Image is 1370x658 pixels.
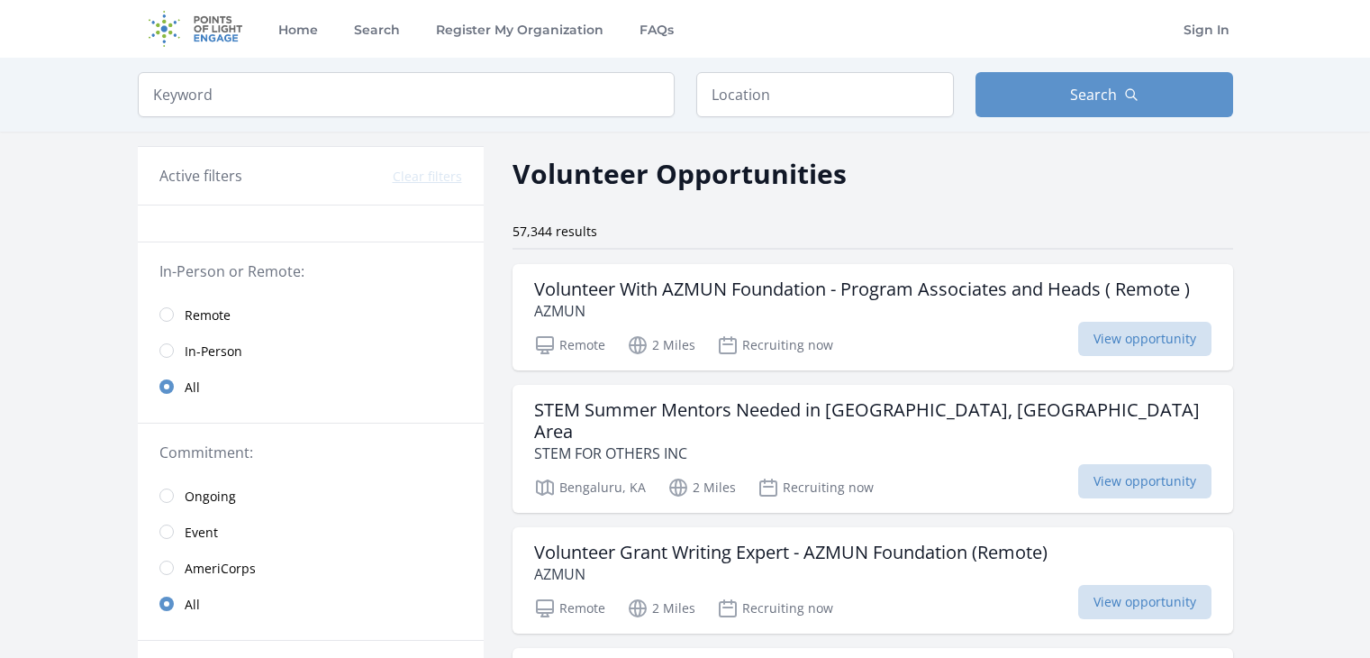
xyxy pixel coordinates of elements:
span: View opportunity [1078,585,1211,619]
input: Location [696,72,954,117]
p: Recruiting now [758,477,874,498]
a: Volunteer With AZMUN Foundation - Program Associates and Heads ( Remote ) AZMUN Remote 2 Miles Re... [513,264,1233,370]
p: Remote [534,334,605,356]
span: All [185,596,200,614]
span: View opportunity [1078,464,1211,498]
h3: STEM Summer Mentors Needed in [GEOGRAPHIC_DATA], [GEOGRAPHIC_DATA] Area [534,399,1211,443]
a: Ongoing [138,478,484,514]
span: Ongoing [185,488,236,506]
a: In-Person [138,333,484,369]
span: AmeriCorps [185,560,256,578]
a: Event [138,514,484,550]
input: Keyword [138,72,675,117]
p: Recruiting now [717,334,833,356]
a: Remote [138,297,484,333]
a: All [138,369,484,405]
p: Recruiting now [717,598,833,619]
p: AZMUN [534,563,1048,585]
span: Remote [185,306,231,324]
p: STEM FOR OTHERS INC [534,443,1211,464]
a: Volunteer Grant Writing Expert - AZMUN Foundation (Remote) AZMUN Remote 2 Miles Recruiting now Vi... [513,527,1233,634]
span: All [185,379,200,397]
p: 2 Miles [627,334,695,356]
span: 57,344 results [513,223,597,240]
p: AZMUN [534,300,1190,322]
a: All [138,586,484,622]
p: 2 Miles [667,477,736,498]
span: View opportunity [1078,322,1211,356]
span: Search [1070,84,1117,105]
legend: Commitment: [159,442,462,463]
h3: Volunteer Grant Writing Expert - AZMUN Foundation (Remote) [534,542,1048,563]
span: In-Person [185,343,242,361]
button: Clear filters [393,168,462,186]
span: Event [185,524,218,542]
h3: Active filters [159,165,242,187]
h3: Volunteer With AZMUN Foundation - Program Associates and Heads ( Remote ) [534,279,1190,300]
h2: Volunteer Opportunities [513,153,847,194]
a: AmeriCorps [138,550,484,586]
p: Remote [534,598,605,619]
p: 2 Miles [627,598,695,619]
legend: In-Person or Remote: [159,260,462,282]
a: STEM Summer Mentors Needed in [GEOGRAPHIC_DATA], [GEOGRAPHIC_DATA] Area STEM FOR OTHERS INC Benga... [513,385,1233,513]
button: Search [975,72,1233,117]
p: Bengaluru, KA [534,477,646,498]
